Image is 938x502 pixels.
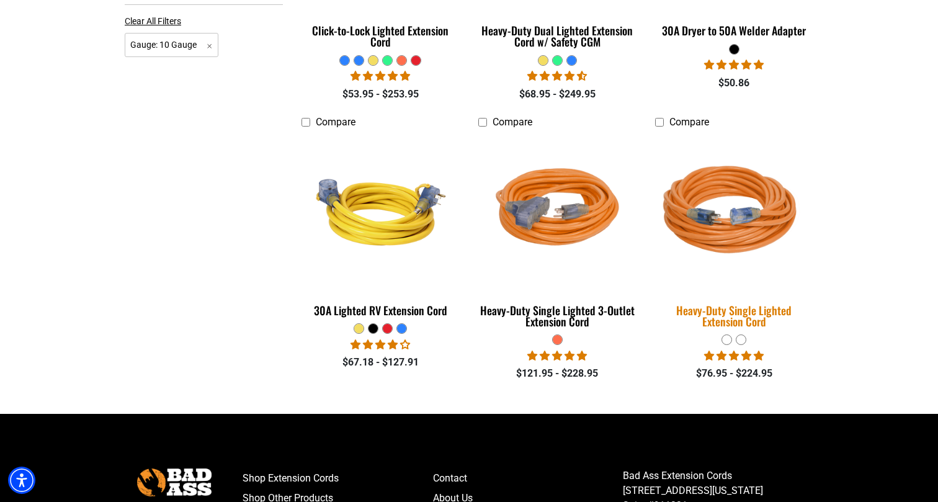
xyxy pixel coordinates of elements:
span: 5.00 stars [704,59,764,71]
a: yellow 30A Lighted RV Extension Cord [301,135,460,323]
a: orange Heavy-Duty Single Lighted 3-Outlet Extension Cord [478,135,636,334]
div: $121.95 - $228.95 [478,366,636,381]
div: Heavy-Duty Single Lighted 3-Outlet Extension Cord [478,305,636,327]
img: yellow [303,140,459,283]
div: Click-to-Lock Lighted Extension Cord [301,25,460,47]
span: 5.00 stars [527,350,587,362]
span: Clear All Filters [125,16,181,26]
span: Compare [669,116,709,128]
img: Bad Ass Extension Cords [137,468,212,496]
div: $53.95 - $253.95 [301,87,460,102]
div: Heavy-Duty Dual Lighted Extension Cord w/ Safety CGM [478,25,636,47]
span: 5.00 stars [704,350,764,362]
img: orange [647,133,821,292]
span: Gauge: 10 Gauge [125,33,218,57]
div: 30A Lighted RV Extension Cord [301,305,460,316]
div: Heavy-Duty Single Lighted Extension Cord [655,305,813,327]
a: Clear All Filters [125,15,186,28]
span: Compare [493,116,532,128]
a: orange Heavy-Duty Single Lighted Extension Cord [655,135,813,334]
span: 4.64 stars [527,70,587,82]
div: $67.18 - $127.91 [301,355,460,370]
a: Contact [433,468,623,488]
span: Compare [316,116,355,128]
div: Accessibility Menu [8,467,35,494]
span: 4.11 stars [351,339,410,351]
div: $76.95 - $224.95 [655,366,813,381]
span: 4.87 stars [351,70,410,82]
a: Shop Extension Cords [243,468,433,488]
div: 30A Dryer to 50A Welder Adapter [655,25,813,36]
img: orange [479,140,635,283]
div: $68.95 - $249.95 [478,87,636,102]
div: $50.86 [655,76,813,91]
a: Gauge: 10 Gauge [125,38,218,50]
